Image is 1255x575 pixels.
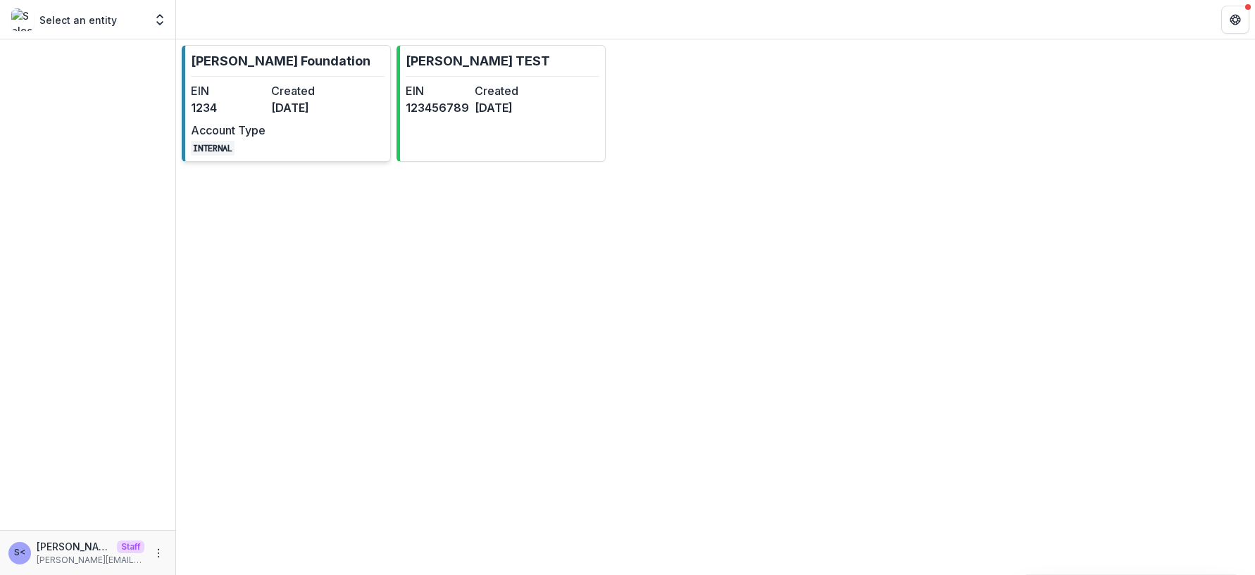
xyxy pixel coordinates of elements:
dt: EIN [406,82,469,99]
dd: 123456789 [406,99,469,116]
p: Staff [117,541,144,553]
dt: Created [475,82,538,99]
p: [PERSON_NAME][EMAIL_ADDRESS][DOMAIN_NAME] [37,554,144,567]
dt: EIN [191,82,266,99]
img: Select an entity [11,8,34,31]
button: Open entity switcher [150,6,170,34]
a: [PERSON_NAME] FoundationEIN1234Created[DATE]Account TypeINTERNAL [182,45,391,162]
a: [PERSON_NAME] TESTEIN123456789Created[DATE] [397,45,606,162]
div: Sammy <sammy@trytemelio.com> [14,548,25,557]
dd: 1234 [191,99,266,116]
dt: Account Type [191,122,266,139]
p: [PERSON_NAME] <[PERSON_NAME][EMAIL_ADDRESS][DOMAIN_NAME]> [37,539,111,554]
button: More [150,545,167,562]
dd: [DATE] [271,99,346,116]
p: [PERSON_NAME] Foundation [191,51,370,70]
dt: Created [271,82,346,99]
p: Select an entity [39,13,117,27]
button: Get Help [1221,6,1249,34]
code: INTERNAL [191,141,235,156]
dd: [DATE] [475,99,538,116]
p: [PERSON_NAME] TEST [406,51,550,70]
